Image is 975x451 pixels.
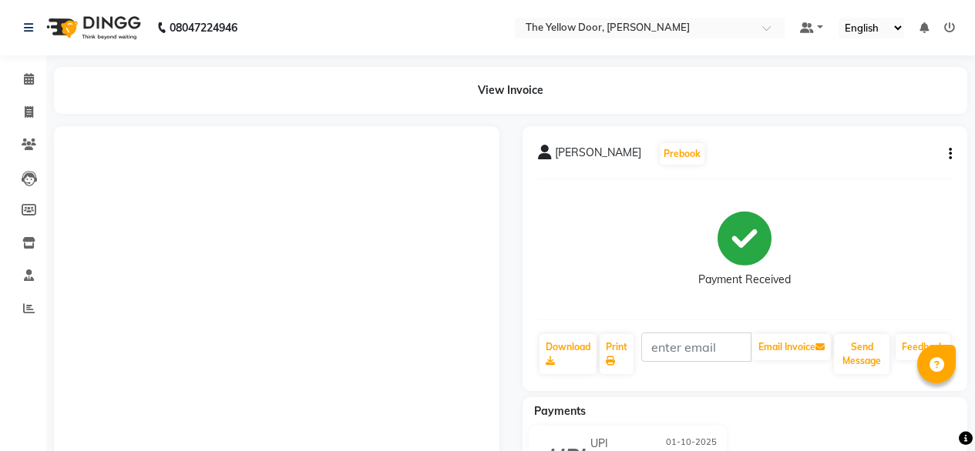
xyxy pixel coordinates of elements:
[910,389,960,436] iframe: chat widget
[555,145,641,166] span: [PERSON_NAME]
[660,143,704,165] button: Prebook
[534,404,586,418] span: Payments
[896,334,950,360] a: Feedback
[600,334,634,374] a: Print
[39,6,145,49] img: logo
[54,67,967,114] div: View Invoice
[698,272,791,288] div: Payment Received
[540,334,597,374] a: Download
[170,6,237,49] b: 08047224946
[752,334,831,360] button: Email Invoice
[641,332,752,362] input: enter email
[834,334,889,374] button: Send Message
